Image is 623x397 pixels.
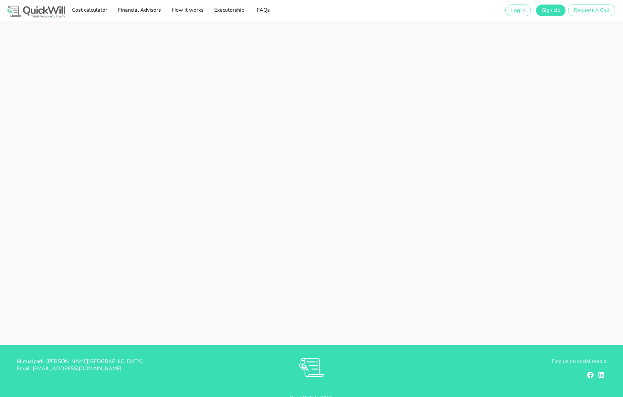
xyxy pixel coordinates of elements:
[568,5,615,16] button: Request A Call
[214,6,244,14] span: Executorship
[17,358,143,365] span: Mutualpark, [PERSON_NAME][GEOGRAPHIC_DATA]
[171,6,203,14] span: How it works
[299,358,324,377] img: RVs0sauIwKhMoGR03FLGkjXSOVwkZRnQsltkF0QxpTsornXsmh1o7vbL94pqF3d8sZvAAAAAElFTkSuQmCC
[5,5,67,19] img: Logo
[72,6,107,14] span: Cost calculator
[255,6,271,14] span: FAQs
[70,4,109,17] a: Cost calculator
[541,7,560,14] span: Sign Up
[536,5,565,16] a: Sign Up
[212,4,246,17] a: Executorship
[505,5,531,16] a: Log in
[169,4,205,17] a: How it works
[253,4,273,17] a: FAQs
[511,7,525,14] span: Log in
[410,358,606,365] p: Find us on social media
[17,365,122,372] span: Email: [EMAIL_ADDRESS][DOMAIN_NAME]
[116,4,163,17] a: Financial Advisors
[574,7,610,14] span: Request A Call
[118,6,161,14] span: Financial Advisors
